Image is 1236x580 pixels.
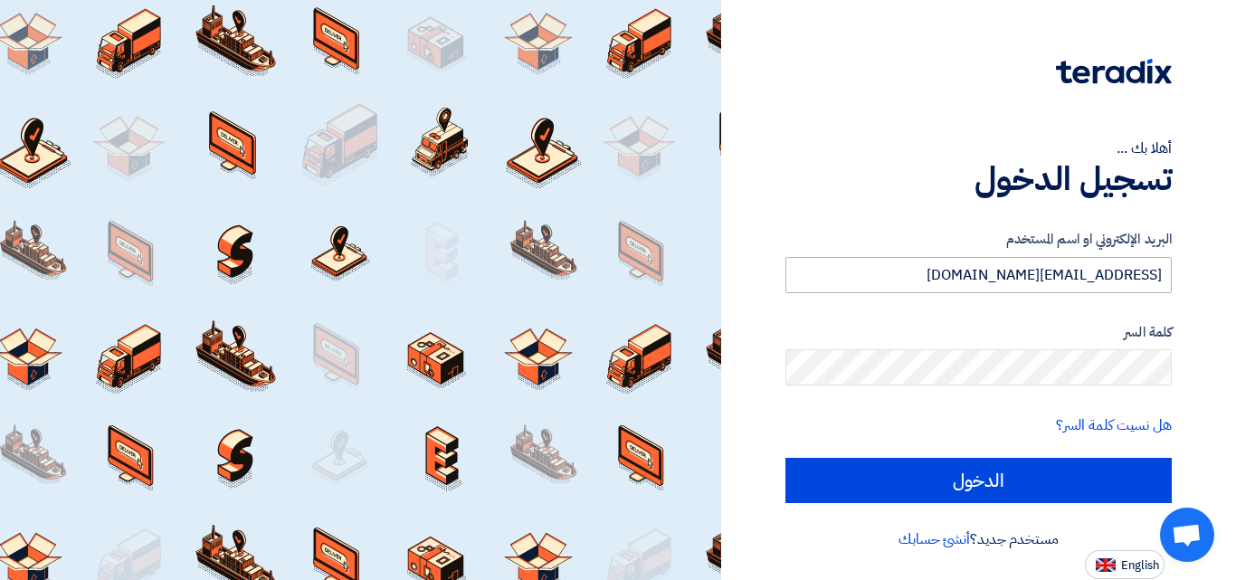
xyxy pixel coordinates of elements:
[1096,558,1116,572] img: en-US.png
[785,528,1172,550] div: مستخدم جديد؟
[898,528,970,550] a: أنشئ حسابك
[785,229,1172,250] label: البريد الإلكتروني او اسم المستخدم
[1056,59,1172,84] img: Teradix logo
[1085,550,1165,579] button: English
[1121,559,1159,572] span: English
[1160,508,1214,562] div: Open chat
[1056,414,1172,436] a: هل نسيت كلمة السر؟
[785,322,1172,343] label: كلمة السر
[785,458,1172,503] input: الدخول
[785,138,1172,159] div: أهلا بك ...
[785,257,1172,293] input: أدخل بريد العمل الإلكتروني او اسم المستخدم الخاص بك ...
[785,159,1172,199] h1: تسجيل الدخول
